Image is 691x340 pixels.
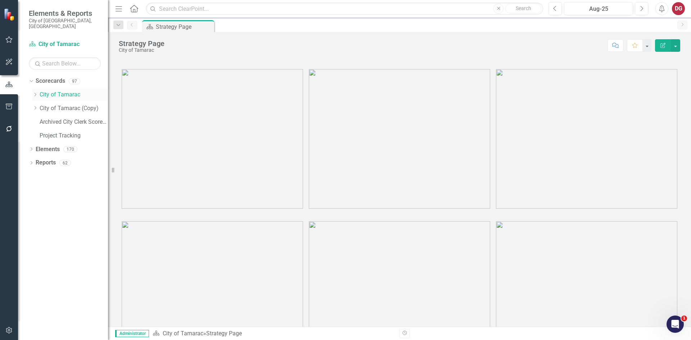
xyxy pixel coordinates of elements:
[36,159,56,167] a: Reports
[29,57,101,70] input: Search Below...
[36,77,65,85] a: Scorecards
[119,47,164,53] div: City of Tamarac
[146,3,543,15] input: Search ClearPoint...
[63,146,77,152] div: 170
[564,2,633,15] button: Aug-25
[309,69,490,209] img: tamarac2%20v3.png
[516,5,531,11] span: Search
[505,4,541,14] button: Search
[69,78,80,84] div: 97
[119,40,164,47] div: Strategy Page
[40,91,108,99] a: City of Tamarac
[496,69,677,209] img: tamarac3%20v3.png
[115,330,149,337] span: Administrator
[40,104,108,113] a: City of Tamarac (Copy)
[29,18,101,30] small: City of [GEOGRAPHIC_DATA], [GEOGRAPHIC_DATA]
[153,330,394,338] div: »
[667,316,684,333] iframe: Intercom live chat
[3,8,17,21] img: ClearPoint Strategy
[59,160,71,166] div: 62
[672,2,685,15] button: DG
[156,22,212,31] div: Strategy Page
[566,5,631,13] div: Aug-25
[29,40,101,49] a: City of Tamarac
[40,118,108,126] a: Archived City Clerk Scorecard
[29,9,101,18] span: Elements & Reports
[206,330,242,337] div: Strategy Page
[40,132,108,140] a: Project Tracking
[681,316,687,321] span: 1
[163,330,203,337] a: City of Tamarac
[36,145,60,154] a: Elements
[122,69,303,209] img: tamarac1%20v3.png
